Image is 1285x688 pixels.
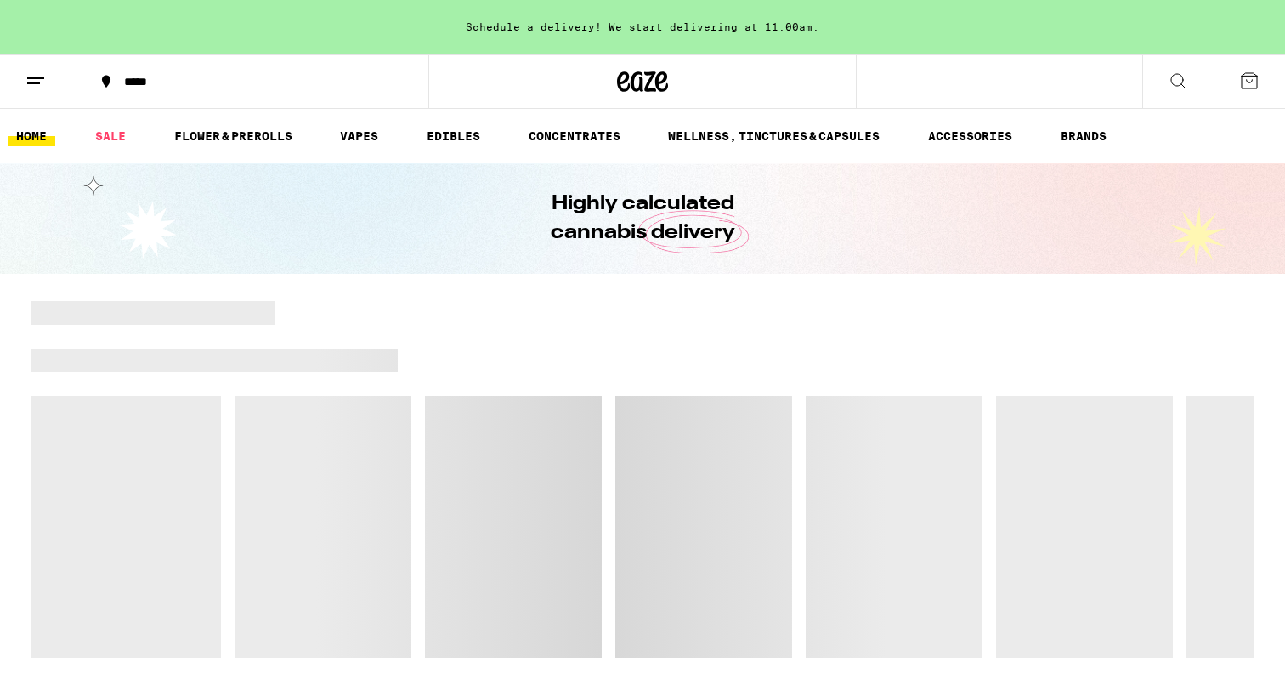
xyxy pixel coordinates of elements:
[659,126,888,146] a: WELLNESS, TINCTURES & CAPSULES
[418,126,489,146] a: EDIBLES
[8,126,55,146] a: HOME
[1052,126,1115,146] button: BRANDS
[87,126,134,146] a: SALE
[920,126,1021,146] a: ACCESSORIES
[331,126,387,146] a: VAPES
[520,126,629,146] a: CONCENTRATES
[166,126,301,146] a: FLOWER & PREROLLS
[502,190,783,247] h1: Highly calculated cannabis delivery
